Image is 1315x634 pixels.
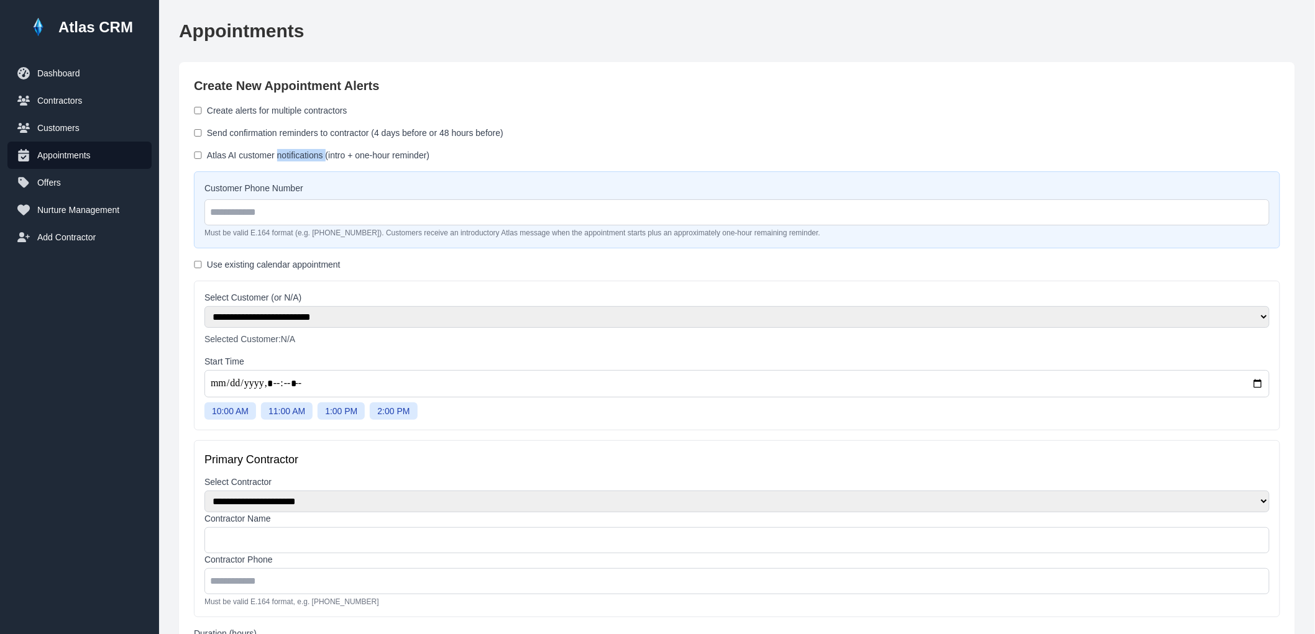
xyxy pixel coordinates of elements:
button: 2:00 PM [370,402,417,420]
button: Add Contractor [7,224,152,251]
button: 1:00 PM [318,402,365,420]
button: Dashboard [7,60,152,87]
label: Start Time [204,355,1270,368]
button: Contractors [7,87,152,114]
label: Select Customer (or N/A) [204,291,1270,304]
button: Customers [7,114,152,142]
label: Use existing calendar appointment [207,258,341,271]
img: Atlas Logo [26,15,51,40]
button: Nurture Management [7,196,152,224]
label: Contractor Phone [204,553,1270,566]
span: N/A [281,334,295,344]
h2: Appointments [179,20,1295,42]
button: Appointments [7,142,152,169]
label: Atlas AI customer notifications (intro + one-hour reminder) [207,149,429,161]
label: Send confirmation reminders to contractor (4 days before or 48 hours before) [207,127,503,139]
h3: Primary Contractor [204,451,1270,468]
p: Must be valid E.164 format, e.g. [PHONE_NUMBER] [204,597,1270,607]
button: Offers [7,169,152,196]
label: Customer Phone Number [204,182,1270,194]
h1: Atlas CRM [58,17,133,37]
button: 11:00 AM [261,402,313,420]
button: 10:00 AM [204,402,256,420]
p: Selected Customer: [204,333,1270,345]
p: Must be valid E.164 format (e.g. [PHONE_NUMBER]). Customers receive an introductory Atlas message... [204,228,1270,238]
h2: Create New Appointment Alerts [194,77,1280,94]
label: Select Contractor [204,476,1270,488]
label: Contractor Name [204,512,1270,525]
label: Create alerts for multiple contractors [207,104,347,117]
